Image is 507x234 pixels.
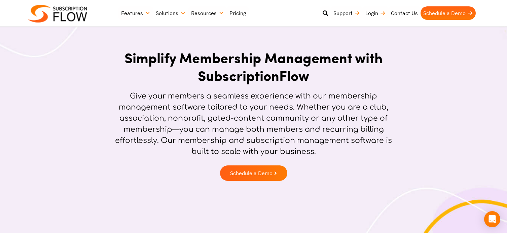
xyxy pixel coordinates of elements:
[363,6,388,20] a: Login
[227,6,249,20] a: Pricing
[28,5,87,23] img: Subscriptionflow
[220,165,287,181] a: Schedule a Demo
[114,91,393,157] p: Give your members a seamless experience with our membership management software tailored to your ...
[484,211,500,227] div: Open Intercom Messenger
[421,6,476,20] a: Schedule a Demo
[114,49,393,84] h1: Simplify Membership Management with SubscriptionFlow
[153,6,188,20] a: Solutions
[388,6,421,20] a: Contact Us
[230,170,273,176] span: Schedule a Demo
[118,6,153,20] a: Features
[188,6,227,20] a: Resources
[331,6,363,20] a: Support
